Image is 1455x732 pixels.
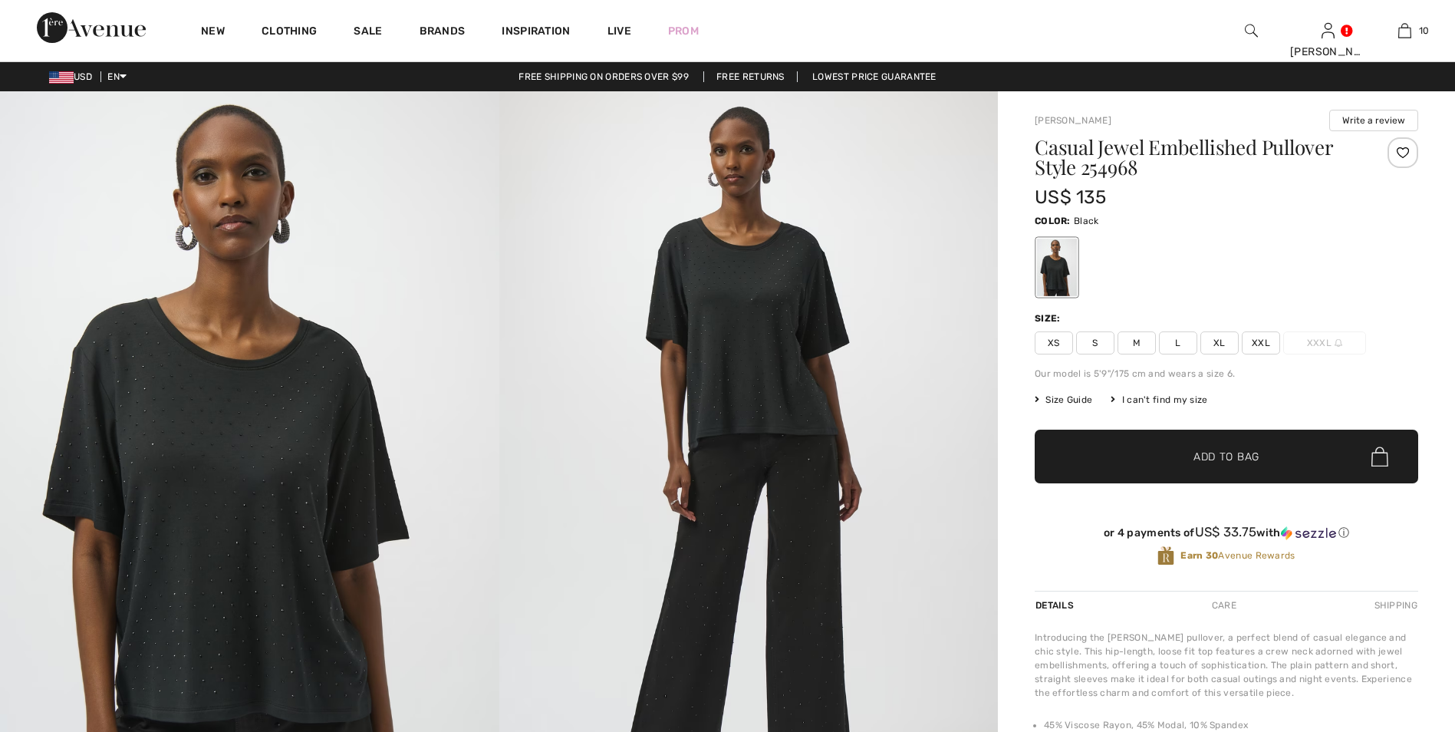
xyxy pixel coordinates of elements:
span: L [1159,331,1197,354]
span: XXXL [1283,331,1366,354]
img: search the website [1245,21,1258,40]
span: US$ 33.75 [1195,524,1257,539]
a: Sign In [1322,23,1335,38]
span: Inspiration [502,25,570,41]
div: or 4 payments ofUS$ 33.75withSezzle Click to learn more about Sezzle [1035,525,1418,546]
a: Prom [668,23,699,39]
div: or 4 payments of with [1035,525,1418,540]
div: Our model is 5'9"/175 cm and wears a size 6. [1035,367,1418,381]
span: S [1076,331,1114,354]
img: US Dollar [49,71,74,84]
span: EN [107,71,127,82]
a: [PERSON_NAME] [1035,115,1111,126]
img: Bag.svg [1371,447,1388,467]
span: 10 [1419,24,1430,38]
span: Avenue Rewards [1180,549,1295,562]
button: Add to Bag [1035,430,1418,483]
a: Free Returns [703,71,798,82]
strong: Earn 30 [1180,550,1218,561]
span: Size Guide [1035,393,1092,407]
span: XXL [1242,331,1280,354]
span: Black [1074,216,1099,226]
a: Free shipping on orders over $99 [506,71,701,82]
div: [PERSON_NAME] [1290,44,1365,60]
span: Add to Bag [1193,449,1259,465]
img: 1ère Avenue [37,12,146,43]
div: I can't find my size [1111,393,1207,407]
div: Black [1037,239,1077,296]
img: Sezzle [1281,526,1336,540]
div: Introducing the [PERSON_NAME] pullover, a perfect blend of casual elegance and chic style. This h... [1035,631,1418,700]
li: 45% Viscose Rayon, 45% Modal, 10% Spandex [1044,718,1418,732]
div: Care [1199,592,1249,619]
img: Avenue Rewards [1157,546,1174,566]
a: Live [607,23,631,39]
span: US$ 135 [1035,186,1106,208]
div: Size: [1035,312,1064,325]
span: M [1118,331,1156,354]
span: Color: [1035,216,1071,226]
span: USD [49,71,98,82]
img: ring-m.svg [1335,339,1342,347]
a: Clothing [262,25,317,41]
div: Details [1035,592,1078,619]
span: XL [1200,331,1239,354]
a: New [201,25,225,41]
img: My Info [1322,21,1335,40]
span: XS [1035,331,1073,354]
a: 10 [1367,21,1442,40]
button: Write a review [1329,110,1418,131]
h1: Casual Jewel Embellished Pullover Style 254968 [1035,137,1355,177]
a: Brands [420,25,466,41]
img: My Bag [1398,21,1411,40]
a: Sale [354,25,382,41]
a: Lowest Price Guarantee [800,71,949,82]
div: Shipping [1371,592,1418,619]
